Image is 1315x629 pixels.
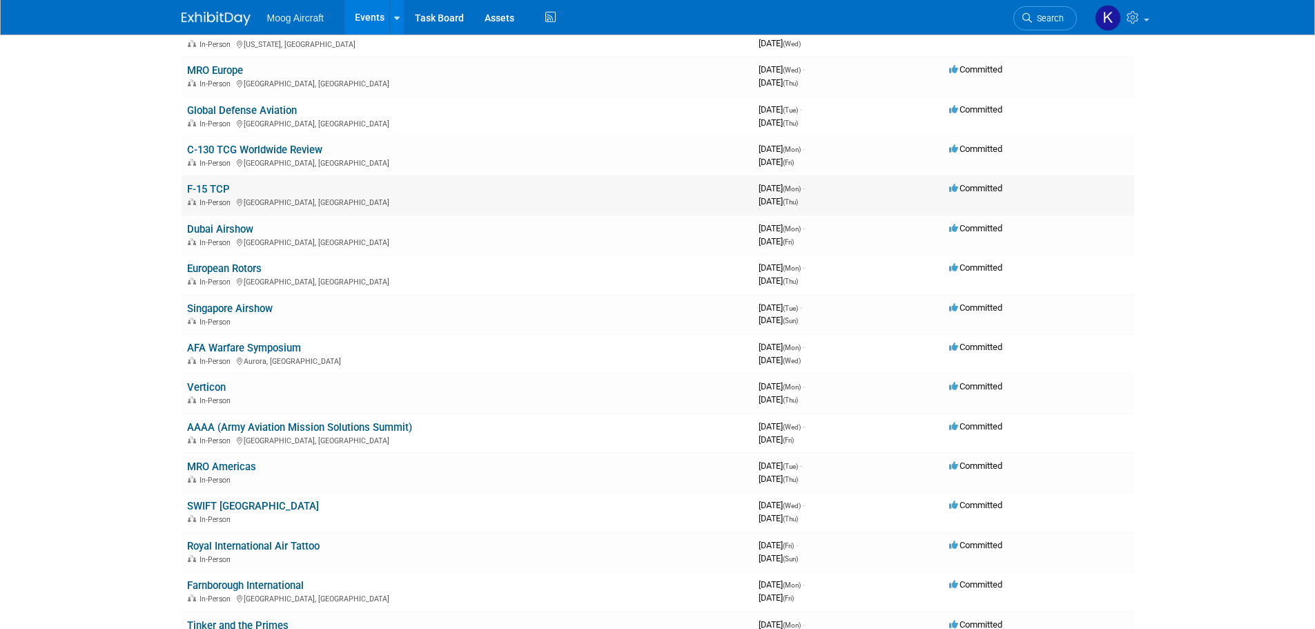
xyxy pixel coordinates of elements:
div: [GEOGRAPHIC_DATA], [GEOGRAPHIC_DATA] [187,275,748,287]
span: [DATE] [759,262,805,273]
span: - [803,262,805,273]
span: In-Person [199,119,235,128]
span: - [803,64,805,75]
span: - [803,144,805,154]
span: (Thu) [783,119,798,127]
span: (Mon) [783,264,801,272]
span: Moog Aircraft [267,12,324,23]
span: [DATE] [759,157,794,167]
span: - [800,461,802,471]
span: [DATE] [759,77,798,88]
img: In-Person Event [188,238,196,245]
span: (Mon) [783,225,801,233]
span: (Mon) [783,621,801,629]
span: Committed [949,381,1002,391]
a: MRO Americas [187,461,256,473]
img: In-Person Event [188,198,196,205]
span: [DATE] [759,553,798,563]
span: (Fri) [783,436,794,444]
a: Search [1013,6,1077,30]
span: (Wed) [783,357,801,365]
a: C-130 TCG Worldwide Review [187,144,322,156]
a: AUSA [187,25,214,37]
img: In-Person Event [188,396,196,403]
span: - [796,540,798,550]
span: (Fri) [783,238,794,246]
span: (Thu) [783,515,798,523]
span: Committed [949,421,1002,432]
span: In-Person [199,159,235,168]
img: In-Person Event [188,436,196,443]
span: - [803,579,805,590]
img: In-Person Event [188,119,196,126]
span: (Thu) [783,79,798,87]
span: - [803,183,805,193]
span: [DATE] [759,315,798,325]
span: In-Person [199,238,235,247]
span: In-Person [199,79,235,88]
span: Committed [949,302,1002,313]
span: (Tue) [783,304,798,312]
span: (Mon) [783,146,801,153]
div: [GEOGRAPHIC_DATA], [GEOGRAPHIC_DATA] [187,157,748,168]
img: In-Person Event [188,79,196,86]
div: [US_STATE], [GEOGRAPHIC_DATA] [187,38,748,49]
span: (Tue) [783,463,798,470]
a: Royal International Air Tattoo [187,540,320,552]
span: (Wed) [783,66,801,74]
span: In-Person [199,278,235,287]
span: [DATE] [759,183,805,193]
img: In-Person Event [188,278,196,284]
span: [DATE] [759,592,794,603]
span: - [803,381,805,391]
span: In-Person [199,40,235,49]
span: In-Person [199,357,235,366]
span: - [803,500,805,510]
span: [DATE] [759,434,794,445]
span: [DATE] [759,474,798,484]
span: [DATE] [759,117,798,128]
img: In-Person Event [188,318,196,325]
span: (Tue) [783,106,798,114]
span: Committed [949,104,1002,115]
a: AAAA (Army Aviation Mission Solutions Summit) [187,421,412,434]
span: (Mon) [783,344,801,351]
span: Committed [949,64,1002,75]
span: In-Person [199,476,235,485]
span: [DATE] [759,355,801,365]
span: (Mon) [783,185,801,193]
div: [GEOGRAPHIC_DATA], [GEOGRAPHIC_DATA] [187,236,748,247]
a: Dubai Airshow [187,223,253,235]
span: (Thu) [783,396,798,404]
span: Committed [949,262,1002,273]
span: [DATE] [759,223,805,233]
span: - [800,302,802,313]
span: (Fri) [783,159,794,166]
img: In-Person Event [188,515,196,522]
div: [GEOGRAPHIC_DATA], [GEOGRAPHIC_DATA] [187,196,748,207]
span: (Mon) [783,383,801,391]
span: Committed [949,540,1002,550]
span: [DATE] [759,275,798,286]
img: In-Person Event [188,159,196,166]
span: (Thu) [783,476,798,483]
span: In-Person [199,555,235,564]
span: (Wed) [783,423,801,431]
span: [DATE] [759,38,801,48]
a: Singapore Airshow [187,302,273,315]
span: [DATE] [759,540,798,550]
span: In-Person [199,436,235,445]
span: - [803,223,805,233]
span: Committed [949,223,1002,233]
img: In-Person Event [188,594,196,601]
img: In-Person Event [188,357,196,364]
span: (Fri) [783,542,794,550]
a: Farnborough International [187,579,304,592]
span: Committed [949,342,1002,352]
a: Global Defense Aviation [187,104,297,117]
span: [DATE] [759,500,805,510]
a: AFA Warfare Symposium [187,342,301,354]
span: [DATE] [759,144,805,154]
span: (Thu) [783,278,798,285]
span: Committed [949,579,1002,590]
